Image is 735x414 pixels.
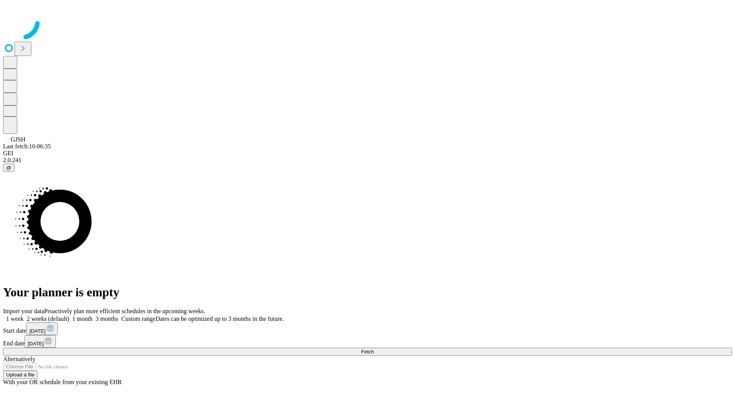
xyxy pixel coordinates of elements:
[3,157,732,164] div: 2.0.241
[3,150,732,157] div: GEI
[28,341,44,347] span: [DATE]
[3,335,732,348] div: End date
[72,315,93,322] span: 1 month
[11,136,25,143] span: GJSH
[3,143,51,149] span: Last fetch: 16:06:35
[3,348,732,356] button: Fetch
[3,322,732,335] div: Start date
[3,356,35,362] span: Alternatively
[24,335,56,348] button: [DATE]
[3,379,122,385] span: With your OR schedule from your existing EHR
[361,349,374,355] span: Fetch
[3,308,44,314] span: Import your data
[27,315,69,322] span: 2 weeks (default)
[96,315,118,322] span: 3 months
[6,315,24,322] span: 1 week
[155,315,284,322] span: Dates can be optimized up to 3 months in the future.
[3,371,38,379] button: Upload a file
[6,165,11,171] span: @
[3,285,732,299] h1: Your planner is empty
[3,164,15,172] button: @
[44,308,205,314] span: Proactively plan more efficient schedules in the upcoming weeks.
[121,315,155,322] span: Custom range
[26,322,58,335] button: [DATE]
[29,328,46,334] span: [DATE]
